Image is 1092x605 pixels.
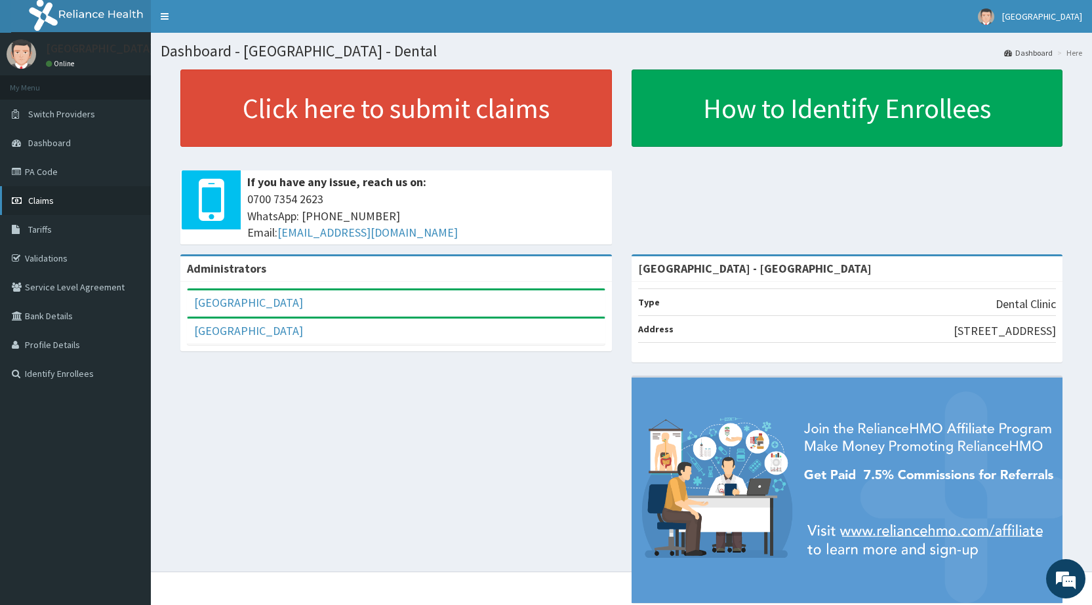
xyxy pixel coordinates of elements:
span: 0700 7354 2623 WhatsApp: [PHONE_NUMBER] Email: [247,191,605,241]
p: Dental Clinic [996,296,1056,313]
img: provider-team-banner.png [632,378,1063,603]
li: Here [1054,47,1082,58]
b: Address [638,323,674,335]
span: Claims [28,195,54,206]
b: If you have any issue, reach us on: [247,174,426,189]
h1: Dashboard - [GEOGRAPHIC_DATA] - Dental [161,43,1082,60]
a: Online [46,59,77,68]
a: [GEOGRAPHIC_DATA] [194,323,303,338]
img: User Image [978,9,994,25]
span: Dashboard [28,137,71,149]
a: [GEOGRAPHIC_DATA] [194,295,303,310]
a: How to Identify Enrollees [632,69,1063,147]
a: Dashboard [1004,47,1053,58]
strong: [GEOGRAPHIC_DATA] - [GEOGRAPHIC_DATA] [638,261,872,276]
span: Tariffs [28,224,52,235]
a: Click here to submit claims [180,69,612,147]
p: [GEOGRAPHIC_DATA] [46,43,154,54]
p: [STREET_ADDRESS] [954,322,1056,340]
img: User Image [7,39,36,69]
b: Type [638,296,660,308]
span: [GEOGRAPHIC_DATA] [1002,10,1082,22]
b: Administrators [187,261,266,276]
span: Switch Providers [28,108,95,120]
a: [EMAIL_ADDRESS][DOMAIN_NAME] [277,225,458,240]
